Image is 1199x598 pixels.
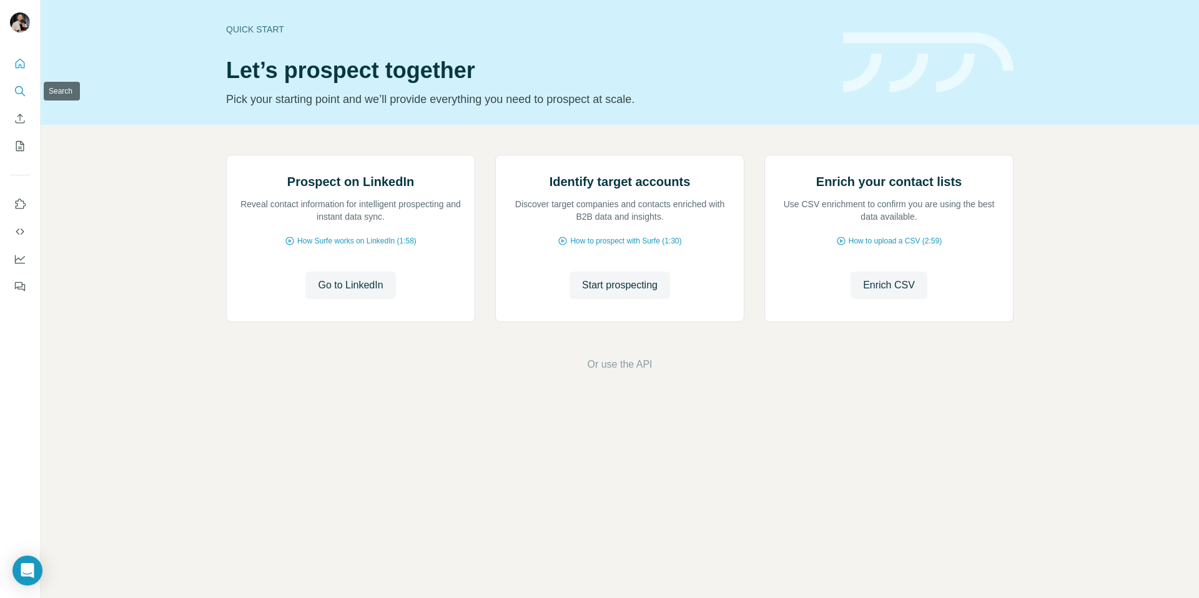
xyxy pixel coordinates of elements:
[10,52,30,75] button: Quick start
[587,357,652,372] button: Or use the API
[10,12,30,32] img: Avatar
[863,278,915,293] span: Enrich CSV
[10,107,30,130] button: Enrich CSV
[226,58,828,83] h1: Let’s prospect together
[10,80,30,102] button: Search
[12,556,42,586] div: Open Intercom Messenger
[570,272,670,299] button: Start prospecting
[582,278,658,293] span: Start prospecting
[297,235,417,247] span: How Surfe works on LinkedIn (1:58)
[239,198,462,223] p: Reveal contact information for intelligent prospecting and instant data sync.
[10,193,30,215] button: Use Surfe on LinkedIn
[849,235,942,247] span: How to upload a CSV (2:59)
[851,272,927,299] button: Enrich CSV
[10,248,30,270] button: Dashboard
[226,91,828,108] p: Pick your starting point and we’ll provide everything you need to prospect at scale.
[777,198,1000,223] p: Use CSV enrichment to confirm you are using the best data available.
[10,275,30,298] button: Feedback
[226,23,828,36] div: Quick start
[843,32,1014,93] img: banner
[570,235,681,247] span: How to prospect with Surfe (1:30)
[816,173,962,190] h2: Enrich your contact lists
[318,278,383,293] span: Go to LinkedIn
[508,198,731,223] p: Discover target companies and contacts enriched with B2B data and insights.
[305,272,395,299] button: Go to LinkedIn
[550,173,691,190] h2: Identify target accounts
[287,173,414,190] h2: Prospect on LinkedIn
[10,220,30,243] button: Use Surfe API
[10,135,30,157] button: My lists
